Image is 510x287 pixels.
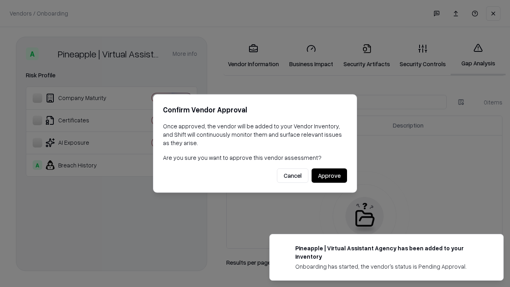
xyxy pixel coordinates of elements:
[163,122,347,147] p: Once approved, the vendor will be added to your Vendor Inventory, and Shift will continuously mon...
[163,153,347,162] p: Are you sure you want to approve this vendor assessment?
[295,262,484,271] div: Onboarding has started, the vendor's status is Pending Approval.
[312,169,347,183] button: Approve
[279,244,289,254] img: trypineapple.com
[295,244,484,261] div: Pineapple | Virtual Assistant Agency has been added to your inventory
[163,104,347,116] h2: Confirm Vendor Approval
[277,169,308,183] button: Cancel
